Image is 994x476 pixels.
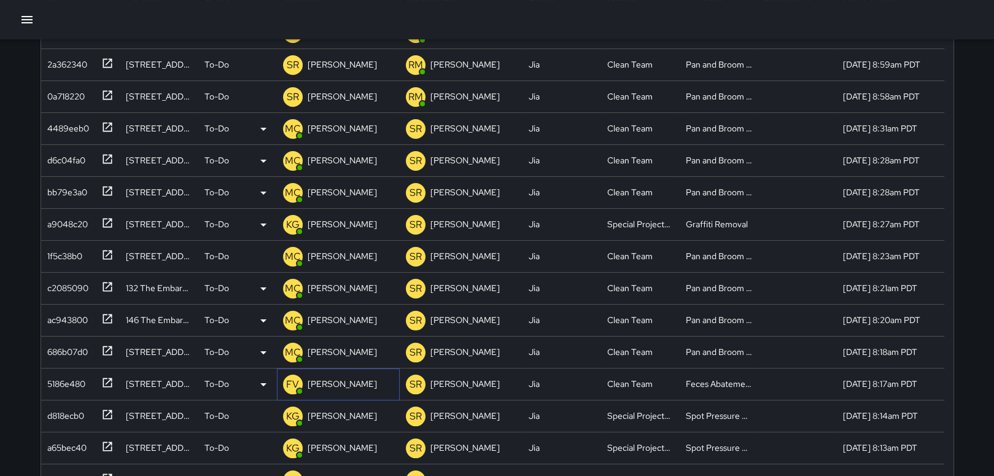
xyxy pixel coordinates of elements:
p: To-Do [204,378,229,390]
div: 475 Market Street [126,122,192,135]
p: [PERSON_NAME] [430,378,500,390]
p: [PERSON_NAME] [308,218,377,230]
div: 9/16/2025, 8:17am PDT [843,378,917,390]
p: [PERSON_NAME] [430,410,500,422]
p: SR [410,377,422,392]
p: SR [410,217,422,232]
p: [PERSON_NAME] [430,282,500,294]
div: 451 Pacific Avenue [126,58,192,71]
div: a65bec40 [42,437,87,454]
div: Spot Pressure Washing [686,410,752,422]
div: Clean Team [607,122,653,135]
p: MC [285,185,301,200]
div: Pan and Broom Block Faces [686,122,752,135]
div: Clean Team [607,250,653,262]
p: [PERSON_NAME] [430,186,500,198]
div: Feces Abatement [686,378,752,390]
p: [PERSON_NAME] [308,410,377,422]
div: Jia [529,90,540,103]
p: SR [410,122,422,136]
div: Jia [529,282,540,294]
p: To-Do [204,186,229,198]
p: SR [410,185,422,200]
div: 686b07d0 [42,341,88,358]
div: 0a718220 [42,85,85,103]
div: 9/16/2025, 8:21am PDT [843,282,917,294]
div: 9/16/2025, 8:13am PDT [843,442,917,454]
p: To-Do [204,154,229,166]
div: Jia [529,442,540,454]
div: Graffiti Removal [686,218,748,230]
p: [PERSON_NAME] [308,346,377,358]
p: MC [285,281,301,296]
div: 2 Mission Street [126,218,192,230]
div: Clean Team [607,282,653,294]
div: 9/16/2025, 8:27am PDT [843,218,920,230]
div: 132 The Embarcadero [126,282,192,294]
p: [PERSON_NAME] [430,122,500,135]
div: 425 Market Street [126,410,192,422]
div: Jia [529,250,540,262]
div: d818ecb0 [42,405,84,422]
p: To-Do [204,122,229,135]
div: 146 The Embarcadero [126,314,192,326]
div: Jia [529,186,540,198]
div: 2 Mission Street [126,250,192,262]
p: [PERSON_NAME] [308,282,377,294]
p: [PERSON_NAME] [308,378,377,390]
div: 9/16/2025, 8:28am PDT [843,154,920,166]
p: To-Do [204,346,229,358]
div: Pan and Broom Block Faces [686,250,752,262]
div: Special Projects Team [607,442,674,454]
p: FV [286,377,299,392]
p: SR [410,249,422,264]
p: To-Do [204,314,229,326]
div: Pan and Broom Block Faces [686,90,752,103]
div: Clean Team [607,378,653,390]
div: 545 Market Street [126,442,192,454]
div: Pan and Broom Block Faces [686,314,752,326]
div: Jia [529,410,540,422]
p: RM [408,90,423,104]
div: Pan and Broom Block Faces [686,282,752,294]
div: Clean Team [607,90,653,103]
p: [PERSON_NAME] [430,154,500,166]
div: Special Projects Team [607,410,674,422]
div: 1f5c38b0 [42,245,82,262]
div: 9/16/2025, 8:28am PDT [843,186,920,198]
div: 9/16/2025, 8:14am PDT [843,410,918,422]
div: Jia [529,314,540,326]
div: Clean Team [607,154,653,166]
p: [PERSON_NAME] [308,122,377,135]
p: To-Do [204,218,229,230]
p: To-Do [204,250,229,262]
div: 455 Jackson Street [126,90,192,103]
p: To-Do [204,410,229,422]
p: To-Do [204,58,229,71]
p: [PERSON_NAME] [308,442,377,454]
p: [PERSON_NAME] [308,314,377,326]
p: [PERSON_NAME] [308,186,377,198]
p: MC [285,154,301,168]
p: KG [286,441,300,456]
p: [PERSON_NAME] [430,442,500,454]
div: 9/16/2025, 8:59am PDT [843,58,920,71]
p: [PERSON_NAME] [308,58,377,71]
div: 9/16/2025, 8:31am PDT [843,122,917,135]
div: bb79e3a0 [42,181,87,198]
p: RM [408,58,423,72]
div: Pan and Broom Block Faces [686,58,752,71]
p: KG [286,217,300,232]
div: Clean Team [607,314,653,326]
p: [PERSON_NAME] [430,90,500,103]
p: [PERSON_NAME] [308,154,377,166]
div: Clean Team [607,186,653,198]
p: [PERSON_NAME] [430,314,500,326]
p: SR [410,409,422,424]
div: d6c04fa0 [42,149,85,166]
div: Jia [529,122,540,135]
div: 9/16/2025, 8:20am PDT [843,314,920,326]
div: Pan and Broom Block Faces [686,154,752,166]
p: [PERSON_NAME] [430,58,500,71]
div: a9048c20 [42,213,88,230]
